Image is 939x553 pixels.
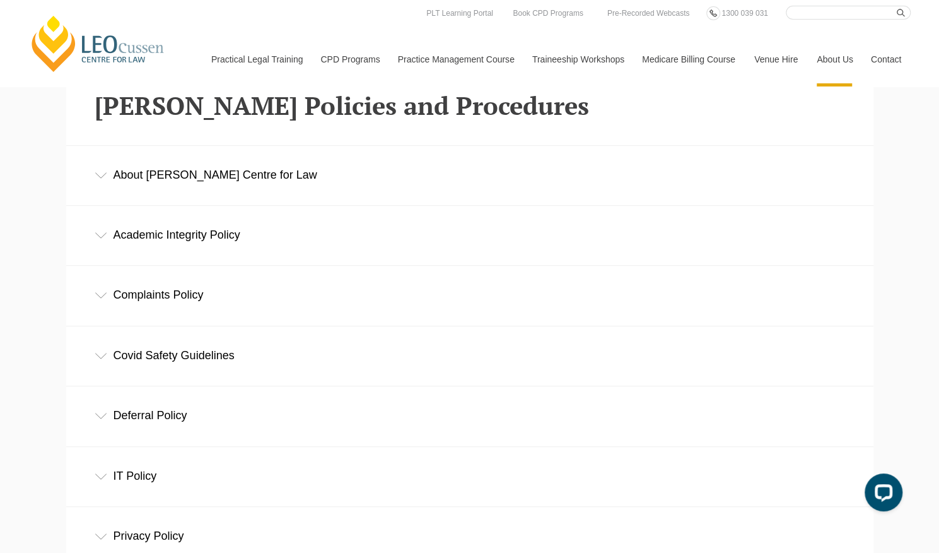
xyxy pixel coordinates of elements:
[854,468,907,521] iframe: LiveChat chat widget
[388,32,523,86] a: Practice Management Course
[95,92,845,119] h2: [PERSON_NAME] Policies and Procedures
[861,32,911,86] a: Contact
[718,6,771,20] a: 1300 039 031
[28,14,168,73] a: [PERSON_NAME] Centre for Law
[66,447,873,506] div: IT Policy
[633,32,745,86] a: Medicare Billing Course
[66,266,873,324] div: Complaints Policy
[311,32,388,86] a: CPD Programs
[721,9,767,18] span: 1300 039 031
[66,386,873,445] div: Deferral Policy
[604,6,693,20] a: Pre-Recorded Webcasts
[423,6,496,20] a: PLT Learning Portal
[66,146,873,205] div: About [PERSON_NAME] Centre for Law
[745,32,807,86] a: Venue Hire
[66,326,873,385] div: Covid Safety Guidelines
[807,32,861,86] a: About Us
[66,206,873,265] div: Academic Integrity Policy
[523,32,633,86] a: Traineeship Workshops
[510,6,586,20] a: Book CPD Programs
[202,32,312,86] a: Practical Legal Training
